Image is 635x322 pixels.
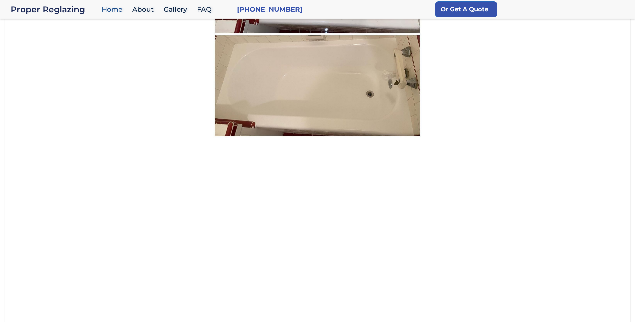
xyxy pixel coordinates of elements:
a: Or Get A Quote [435,1,497,17]
div: Proper Reglazing [11,5,98,14]
a: home [11,5,98,14]
a: FAQ [194,2,218,17]
a: Home [98,2,129,17]
a: [PHONE_NUMBER] [237,5,302,14]
a: About [129,2,160,17]
a: Gallery [160,2,194,17]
